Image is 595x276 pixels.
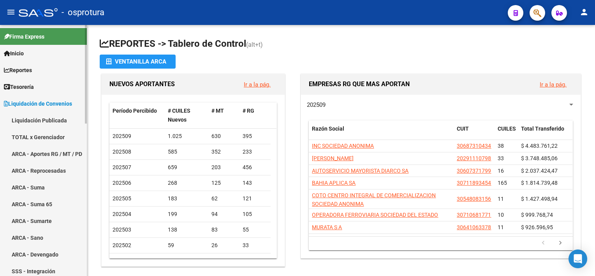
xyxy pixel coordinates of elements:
[457,126,469,132] span: CUIT
[211,210,236,219] div: 94
[62,4,104,21] span: - osprotura
[309,120,454,146] datatable-header-cell: Razón Social
[498,143,504,149] span: 38
[4,49,24,58] span: Inicio
[113,258,131,264] span: 202501
[168,179,205,188] div: 268
[4,66,32,74] span: Reportes
[243,179,268,188] div: 143
[211,257,236,265] div: 11
[211,132,236,141] div: 630
[211,225,236,234] div: 83
[168,210,205,219] div: 199
[457,180,491,186] span: 30711893454
[498,224,504,230] span: 11
[211,179,236,188] div: 125
[521,143,558,149] span: $ 4.483.761,22
[312,143,374,149] span: INC SOCIEDAD ANONIMA
[168,163,205,172] div: 659
[521,155,558,161] span: $ 3.748.485,06
[521,126,564,132] span: Total Transferido
[243,241,268,250] div: 33
[113,226,131,233] span: 202503
[457,224,491,230] span: 30641063378
[312,168,408,174] span: AUTOSERVICIO MAYORISTA DIARCO SA
[113,211,131,217] span: 202504
[243,163,268,172] div: 456
[536,239,551,248] a: go to previous page
[521,180,558,186] span: $ 1.814.739,48
[243,132,268,141] div: 395
[113,149,131,155] span: 202508
[457,155,491,161] span: 20291110798
[307,101,326,108] span: 202509
[243,147,268,156] div: 233
[312,126,344,132] span: Razón Social
[100,55,176,69] button: Ventanilla ARCA
[109,103,165,128] datatable-header-cell: Período Percibido
[569,249,587,268] div: Open Intercom Messenger
[239,103,271,128] datatable-header-cell: # RG
[243,108,254,114] span: # RG
[498,212,504,218] span: 10
[100,37,583,51] h1: REPORTES -> Tablero de Control
[454,120,495,146] datatable-header-cell: CUIT
[495,120,518,146] datatable-header-cell: CUILES
[113,133,131,139] span: 202509
[168,257,205,265] div: 29
[521,168,558,174] span: $ 2.037.424,47
[521,212,553,218] span: $ 999.768,74
[518,120,572,146] datatable-header-cell: Total Transferido
[498,168,504,174] span: 16
[579,7,589,17] mat-icon: person
[211,108,224,114] span: # MT
[109,80,175,88] span: NUEVOS APORTANTES
[211,194,236,203] div: 62
[243,210,268,219] div: 105
[165,103,208,128] datatable-header-cell: # CUILES Nuevos
[211,241,236,250] div: 26
[211,147,236,156] div: 352
[168,132,205,141] div: 1.025
[211,163,236,172] div: 203
[243,225,268,234] div: 55
[238,77,277,92] button: Ir a la pág.
[106,55,169,69] div: Ventanilla ARCA
[168,225,205,234] div: 138
[4,99,72,108] span: Liquidación de Convenios
[113,108,157,114] span: Período Percibido
[244,81,271,88] a: Ir a la pág.
[309,80,410,88] span: EMPRESAS RG QUE MAS APORTAN
[457,196,491,202] span: 30548083156
[312,155,354,161] span: [PERSON_NAME]
[553,239,568,248] a: go to next page
[246,41,263,48] span: (alt+t)
[312,212,438,218] span: OPERADORA FERROVIARIA SOCIEDAD DEL ESTADO
[498,180,507,186] span: 165
[6,7,16,17] mat-icon: menu
[168,241,205,250] div: 59
[113,164,131,170] span: 202507
[540,81,567,88] a: Ir a la pág.
[533,77,573,92] button: Ir a la pág.
[312,192,436,207] span: COTO CENTRO INTEGRAL DE COMERCIALIZACION SOCIEDAD ANONIMA
[243,257,268,265] div: 18
[498,196,504,202] span: 11
[457,168,491,174] span: 30607371799
[243,194,268,203] div: 121
[457,143,491,149] span: 30687310434
[521,224,553,230] span: $ 926.596,95
[113,242,131,248] span: 202502
[113,195,131,202] span: 202505
[457,212,491,218] span: 30710681771
[312,180,356,186] span: BAHIA APLICA SA
[4,83,34,91] span: Tesorería
[498,155,504,161] span: 33
[168,194,205,203] div: 183
[168,147,205,156] div: 585
[168,108,190,123] span: # CUILES Nuevos
[312,224,342,230] span: MURATA S A
[521,196,558,202] span: $ 1.427.498,94
[113,180,131,186] span: 202506
[208,103,239,128] datatable-header-cell: # MT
